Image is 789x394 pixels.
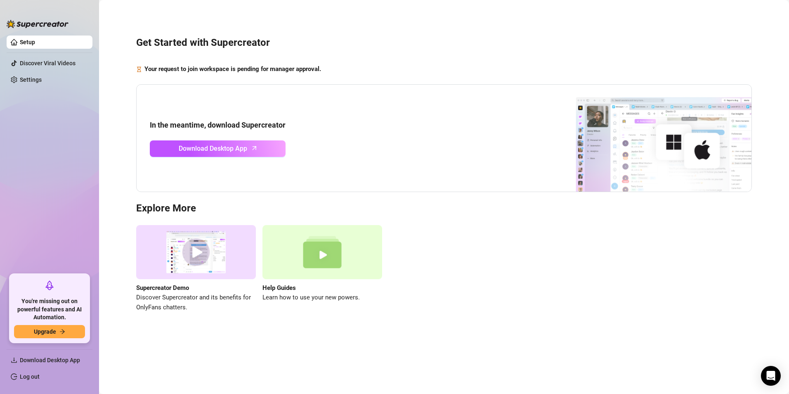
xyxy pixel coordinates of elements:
[136,64,142,74] span: hourglass
[20,39,35,45] a: Setup
[545,85,751,192] img: download app
[136,284,189,292] strong: Supercreator Demo
[45,280,54,290] span: rocket
[34,328,56,335] span: Upgrade
[136,225,256,279] img: supercreator demo
[7,20,69,28] img: logo-BBDzfeDw.svg
[144,65,321,73] strong: Your request to join workspace is pending for manager approval.
[136,293,256,312] span: Discover Supercreator and its benefits for OnlyFans chatters.
[14,325,85,338] button: Upgradearrow-right
[14,297,85,322] span: You're missing out on powerful features and AI Automation.
[262,293,382,303] span: Learn how to use your new powers.
[250,143,259,153] span: arrow-up
[136,225,256,312] a: Supercreator DemoDiscover Supercreator and its benefits for OnlyFans chatters.
[761,366,781,386] div: Open Intercom Messenger
[136,202,752,215] h3: Explore More
[20,357,80,363] span: Download Desktop App
[20,76,42,83] a: Settings
[136,36,752,50] h3: Get Started with Supercreator
[262,284,296,292] strong: Help Guides
[179,143,247,154] span: Download Desktop App
[150,121,286,129] strong: In the meantime, download Supercreator
[262,225,382,279] img: help guides
[262,225,382,312] a: Help GuidesLearn how to use your new powers.
[20,60,76,66] a: Discover Viral Videos
[20,373,40,380] a: Log out
[11,357,17,363] span: download
[59,329,65,335] span: arrow-right
[150,140,286,157] a: Download Desktop Apparrow-up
